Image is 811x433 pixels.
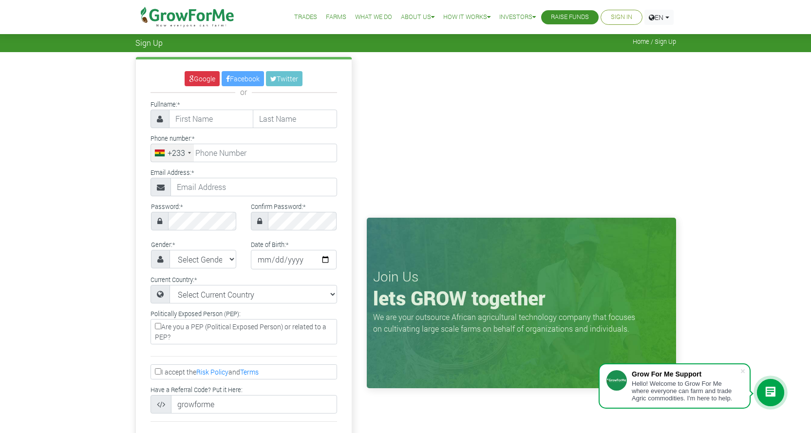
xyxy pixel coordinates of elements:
[151,100,180,109] label: Fullname:
[373,268,670,285] h3: Join Us
[551,12,589,22] a: Raise Funds
[196,367,228,377] a: Risk Policy
[169,110,253,128] input: First Name
[355,12,392,22] a: What We Do
[401,12,434,22] a: About Us
[151,385,243,395] label: Have a Referral Code? Put it Here:
[151,144,194,162] div: Ghana (Gaana): +233
[185,71,220,86] a: Google
[171,395,337,414] input: Referral Code
[443,12,490,22] a: How it Works
[151,202,183,211] label: Password:
[499,12,536,22] a: Investors
[632,370,740,378] div: Grow For Me Support
[644,10,674,25] a: EN
[151,309,241,319] label: Politically Exposed Person (PEP):
[151,168,194,177] label: Email Address:
[151,86,337,98] div: or
[151,319,337,344] label: Are you a PEP (Political Exposed Person) or related to a PEP?
[373,286,670,310] h1: lets GROW together
[632,380,740,402] div: Hello! Welcome to Grow For Me where everyone can farm and trade Agric commodities. I'm here to help.
[168,147,185,159] div: +233
[155,368,161,375] input: I accept theRisk PolicyandTerms
[151,364,337,379] label: I accept the and
[251,240,288,249] label: Date of Birth:
[240,367,259,377] a: Terms
[135,38,163,47] span: Sign Up
[151,134,194,143] label: Phone number:
[170,178,337,196] input: Email Address
[251,202,305,211] label: Confirm Password:
[151,144,337,162] input: Phone Number
[151,240,175,249] label: Gender:
[253,110,337,128] input: Last Name
[633,38,676,45] span: Home / Sign Up
[326,12,346,22] a: Farms
[373,311,641,335] p: We are your outsource African agricultural technology company that focuses on cultivating large s...
[294,12,317,22] a: Trades
[611,12,632,22] a: Sign In
[155,323,161,329] input: Are you a PEP (Political Exposed Person) or related to a PEP?
[151,275,197,284] label: Current Country:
